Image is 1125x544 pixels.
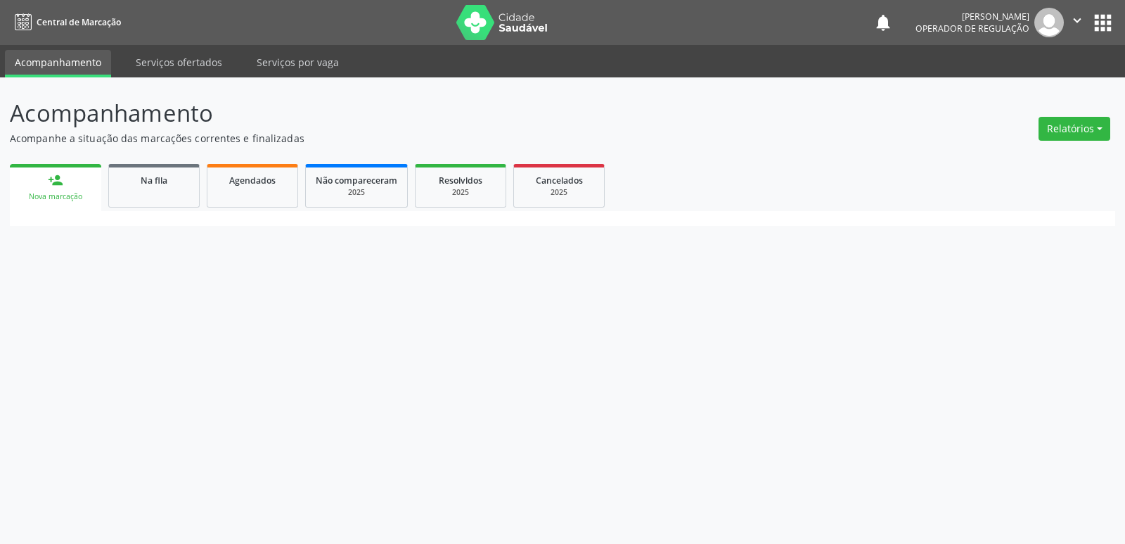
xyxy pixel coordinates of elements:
[316,175,397,186] span: Não compareceram
[1064,8,1091,37] button: 
[37,16,121,28] span: Central de Marcação
[10,131,783,146] p: Acompanhe a situação das marcações correntes e finalizadas
[439,175,482,186] span: Resolvidos
[1034,8,1064,37] img: img
[524,187,594,198] div: 2025
[536,175,583,186] span: Cancelados
[915,11,1029,23] div: [PERSON_NAME]
[425,187,496,198] div: 2025
[247,50,349,75] a: Serviços por vaga
[1069,13,1085,28] i: 
[20,191,91,202] div: Nova marcação
[915,23,1029,34] span: Operador de regulação
[316,187,397,198] div: 2025
[229,175,276,186] span: Agendados
[1039,117,1110,141] button: Relatórios
[10,11,121,34] a: Central de Marcação
[1091,11,1115,35] button: apps
[10,96,783,131] p: Acompanhamento
[126,50,232,75] a: Serviços ofertados
[48,172,63,188] div: person_add
[873,13,893,32] button: notifications
[5,50,111,77] a: Acompanhamento
[141,175,167,186] span: Na fila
